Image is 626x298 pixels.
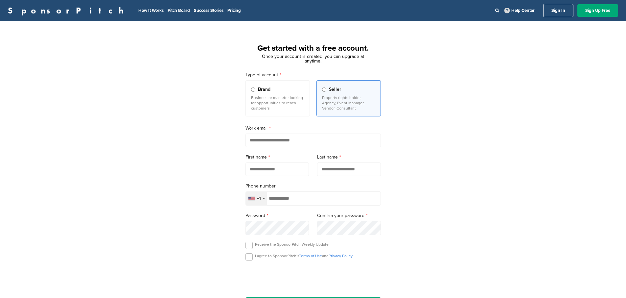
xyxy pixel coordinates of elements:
a: Sign In [543,4,573,17]
div: Selected country [246,192,267,205]
a: How It Works [138,8,164,13]
label: Phone number [245,183,381,190]
label: Type of account [245,71,381,79]
p: Business or marketer looking for opportunities to reach customers [251,95,304,111]
span: Brand [258,86,270,93]
p: Receive the SponsorPitch Weekly Update [255,242,329,247]
a: Terms of Use [299,254,322,258]
a: Pricing [227,8,241,13]
label: Last name [317,154,381,161]
h1: Get started with a free account. [238,42,389,54]
span: Once your account is created, you can upgrade at anytime. [262,54,364,64]
a: Privacy Policy [329,254,353,258]
a: SponsorPitch [8,6,128,15]
div: +1 [257,196,261,201]
a: Sign Up Free [577,4,618,17]
label: Confirm your password [317,212,381,219]
p: Property rights holder, Agency, Event Manager, Vendor, Consultant [322,95,375,111]
p: I agree to SponsorPitch’s and [255,253,353,259]
label: First name [245,154,309,161]
input: Seller Property rights holder, Agency, Event Manager, Vendor, Consultant [322,87,326,92]
input: Brand Business or marketer looking for opportunities to reach customers [251,87,255,92]
a: Help Center [503,7,536,14]
label: Work email [245,125,381,132]
iframe: reCAPTCHA [276,268,351,287]
a: Pitch Board [168,8,190,13]
label: Password [245,212,309,219]
span: Seller [329,86,341,93]
a: Success Stories [194,8,223,13]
